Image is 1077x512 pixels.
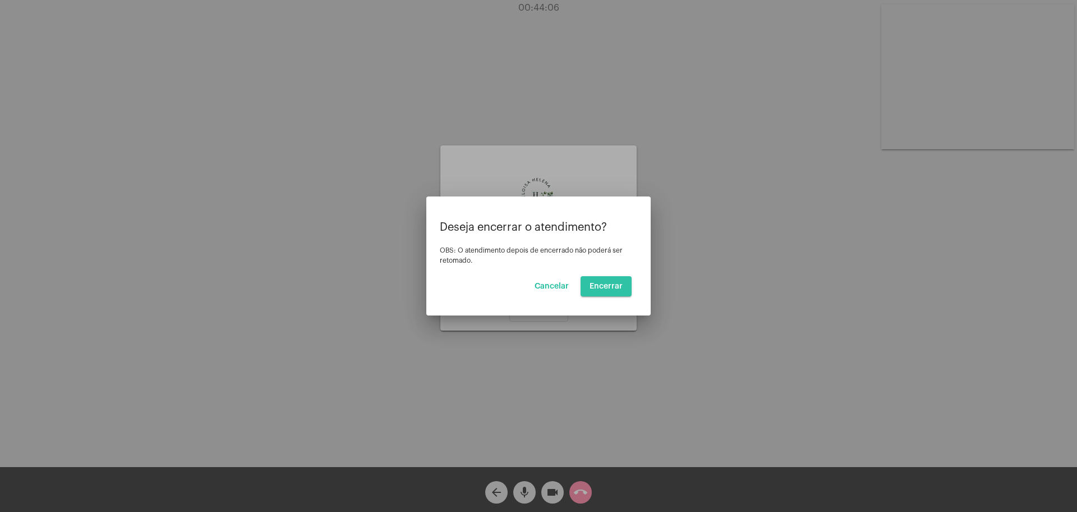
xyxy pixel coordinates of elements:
[526,276,578,296] button: Cancelar
[440,247,623,264] span: OBS: O atendimento depois de encerrado não poderá ser retomado.
[440,221,637,234] p: Deseja encerrar o atendimento?
[590,282,623,290] span: Encerrar
[535,282,569,290] span: Cancelar
[581,276,632,296] button: Encerrar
